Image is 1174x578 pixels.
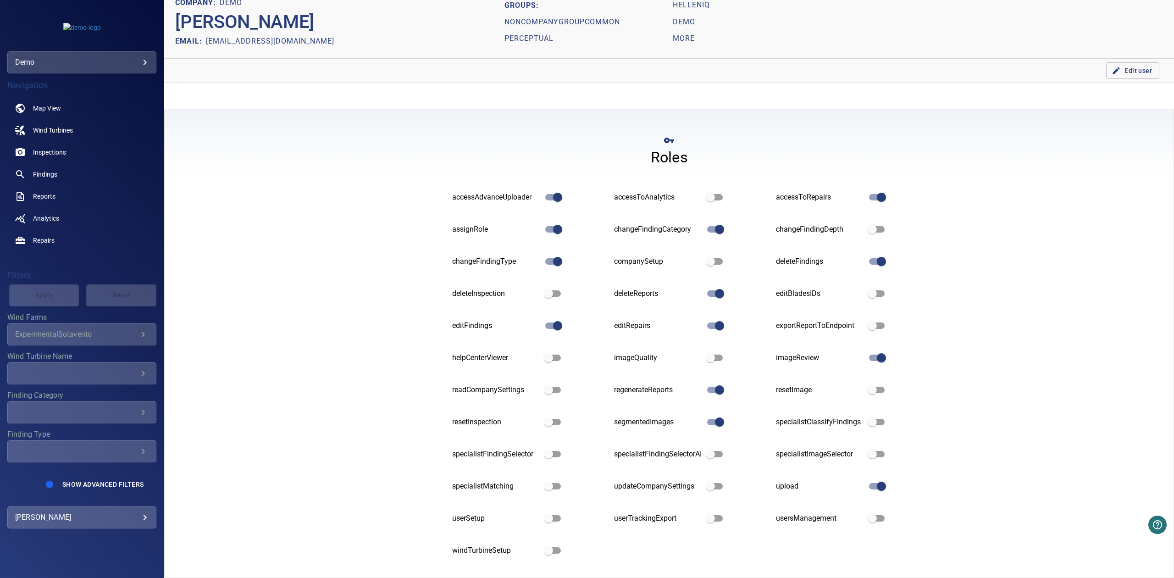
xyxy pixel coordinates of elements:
[33,104,61,113] span: Map View
[7,392,156,399] label: Finding Category
[63,23,101,32] img: demo-logo
[776,256,864,267] div: deleteFindings
[7,229,156,251] a: repairs noActive
[614,353,702,363] div: imageQuality
[452,385,540,395] div: readCompanySettings
[776,481,864,492] div: upload
[614,321,702,331] div: editRepairs
[673,16,695,29] h1: demo
[7,314,156,321] label: Wind Farms
[776,192,864,203] div: accessToRepairs
[776,224,864,235] div: changeFindingDepth
[673,32,695,45] h1: more
[452,192,540,203] div: accessAdvanceUploader
[614,256,702,267] div: companySetup
[7,97,156,119] a: map noActive
[776,321,864,331] div: exportReportToEndpoint
[175,37,206,45] h2: EMAIL:
[452,321,540,331] div: editFindings
[7,185,156,207] a: reports noActive
[33,126,73,135] span: Wind Turbines
[452,513,540,524] div: userSetup
[504,32,554,45] h1: perceptual
[7,163,156,185] a: findings noActive
[7,353,156,360] label: Wind Turbine Name
[7,271,156,280] h4: Filters
[7,119,156,141] a: windturbines noActive
[776,449,864,460] div: specialistImageSelector
[7,401,156,423] div: Finding Category
[452,256,540,267] div: changeFindingType
[33,192,55,201] span: Reports
[452,224,540,235] div: assignRole
[614,289,702,299] div: deleteReports
[15,510,149,525] div: [PERSON_NAME]
[7,440,156,462] div: Finding Type
[1106,62,1159,79] button: Edit user
[614,513,702,524] div: userTrackingExport
[614,449,702,460] div: specialistFindingSelectorAI
[452,545,540,556] div: windTurbineSetup
[504,16,620,29] h1: nonCompanyGroupCommon
[7,81,156,90] h4: Navigation
[614,385,702,395] div: regenerateReports
[33,214,59,223] span: Analytics
[7,51,156,73] div: demo
[33,170,57,179] span: Findings
[7,323,156,345] div: Wind Farms
[452,289,540,299] div: deleteInspection
[776,385,864,395] div: resetImage
[452,353,540,363] div: helpCenterViewer
[614,224,702,235] div: changeFindingCategory
[7,141,156,163] a: inspections noActive
[614,417,702,428] div: segmentedImages
[614,481,702,492] div: updateCompanySettings
[62,481,144,488] span: Show Advanced Filters
[776,513,864,524] div: usersManagement
[452,481,540,492] div: specialistMatching
[776,289,864,299] div: editBladesIDs
[452,417,540,428] div: resetInspection
[7,207,156,229] a: analytics noActive
[33,236,55,245] span: Repairs
[7,362,156,384] div: Wind Turbine Name
[1113,65,1152,77] span: Edit user
[57,477,149,492] button: Show Advanced Filters
[15,330,138,339] div: ExperimentalSotavento
[452,449,540,460] div: specialistFindingSelector
[15,55,149,70] div: demo
[776,353,864,363] div: imageReview
[7,431,156,438] label: Finding Type
[614,192,702,203] div: accessToAnalytics
[33,148,66,157] span: Inspections
[175,11,314,33] h2: [PERSON_NAME]
[206,37,334,45] h2: [EMAIL_ADDRESS][DOMAIN_NAME]
[651,148,688,167] h4: Roles
[776,417,864,428] div: specialistClassifyFindings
